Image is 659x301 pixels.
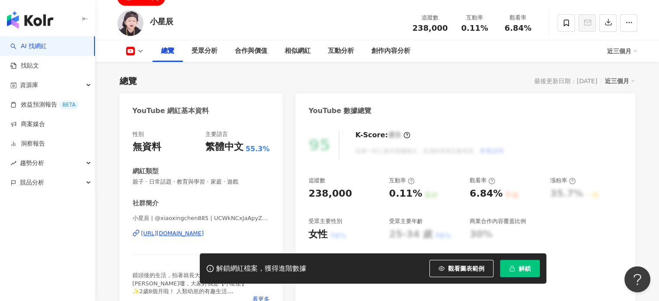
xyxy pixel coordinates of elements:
[371,46,410,56] div: 創作內容分析
[133,214,270,222] span: 小星辰 | @xiaoxingchen885 | UCWkNCxJaApyZebjtmR4loHw
[285,46,311,56] div: 相似網紅
[461,24,488,32] span: 0.11%
[550,177,576,184] div: 漲粉率
[133,106,209,116] div: YouTube 網紅基本資料
[133,130,144,138] div: 性別
[470,187,503,201] div: 6.84%
[412,23,448,32] span: 238,000
[205,140,243,154] div: 繁體中文
[308,187,352,201] div: 238,000
[328,46,354,56] div: 互動分析
[20,75,38,95] span: 資源庫
[607,44,637,58] div: 近三個月
[389,187,422,201] div: 0.11%
[133,199,159,208] div: 社群簡介
[605,75,635,87] div: 近三個月
[308,177,325,184] div: 追蹤數
[502,13,535,22] div: 觀看率
[117,10,143,36] img: KOL Avatar
[246,144,270,154] span: 55.3%
[355,130,410,140] div: K-Score :
[10,139,45,148] a: 洞察報告
[519,265,531,272] span: 解鎖
[205,130,228,138] div: 主要語言
[161,46,174,56] div: 總覽
[120,75,137,87] div: 總覽
[10,61,39,70] a: 找貼文
[448,265,484,272] span: 觀看圖表範例
[20,153,44,173] span: 趨勢分析
[308,106,371,116] div: YouTube 數據總覽
[470,217,526,225] div: 商業合作內容覆蓋比例
[150,16,173,27] div: 小星辰
[235,46,267,56] div: 合作與價值
[192,46,218,56] div: 受眾分析
[10,120,45,129] a: 商案媒合
[133,178,270,186] span: 親子 · 日常話題 · 教育與學習 · 家庭 · 遊戲
[133,167,159,176] div: 網紅類型
[10,42,47,51] a: searchAI 找網紅
[504,24,531,32] span: 6.84%
[458,13,491,22] div: 互動率
[133,140,161,154] div: 無資料
[20,173,44,192] span: 競品分析
[429,260,493,277] button: 觀看圖表範例
[500,260,540,277] button: 解鎖
[534,78,597,84] div: 最後更新日期：[DATE]
[10,160,16,166] span: rise
[412,13,448,22] div: 追蹤數
[216,264,306,273] div: 解鎖網紅檔案，獲得進階數據
[7,11,53,29] img: logo
[133,230,270,237] a: [URL][DOMAIN_NAME]
[10,100,79,109] a: 效益預測報告BETA
[389,217,423,225] div: 受眾主要年齡
[308,228,328,241] div: 女性
[389,177,415,184] div: 互動率
[470,177,495,184] div: 觀看率
[308,217,342,225] div: 受眾主要性別
[141,230,204,237] div: [URL][DOMAIN_NAME]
